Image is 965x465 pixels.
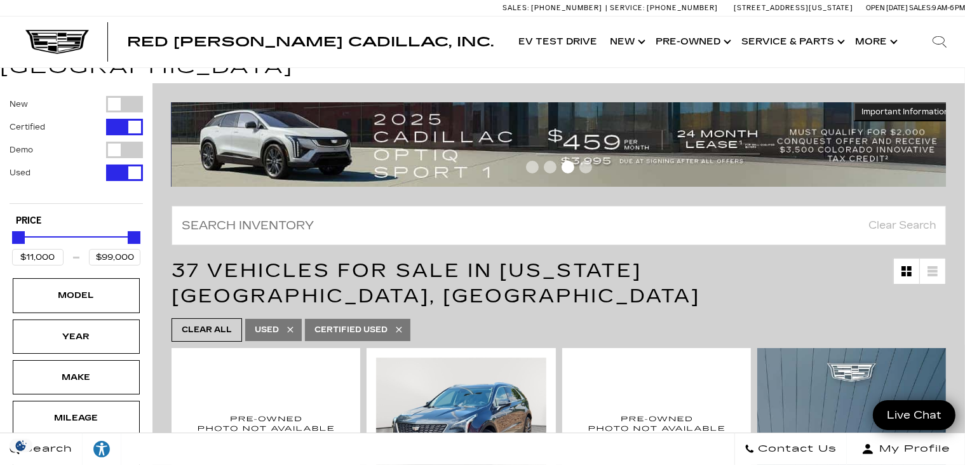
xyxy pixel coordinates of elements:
span: Used [255,322,279,338]
span: Important Information [861,107,949,117]
img: 2508-August-FOM-OPTIQ-Lease9 [172,102,957,186]
a: Live Chat [873,400,955,430]
span: My Profile [874,440,950,458]
span: Go to slide 1 [526,161,539,173]
div: Filter by Vehicle Type [10,96,143,203]
div: Maximum Price [128,231,140,244]
span: Service: [610,4,645,12]
div: Year [44,330,108,344]
span: [PHONE_NUMBER] [531,4,602,12]
a: [STREET_ADDRESS][US_STATE] [734,4,853,12]
span: Go to slide 3 [562,161,574,173]
span: Clear All [182,322,232,338]
span: [PHONE_NUMBER] [647,4,718,12]
button: More [849,17,901,67]
img: Opt-Out Icon [6,439,36,452]
a: Service & Parts [735,17,849,67]
div: Minimum Price [12,231,25,244]
label: Used [10,166,30,179]
div: Explore your accessibility options [83,440,121,459]
span: Contact Us [755,440,837,458]
a: Pre-Owned [649,17,735,67]
span: 9 AM-6 PM [932,4,965,12]
span: Open [DATE] [866,4,908,12]
div: MileageMileage [13,401,140,435]
div: Mileage [44,411,108,425]
label: Certified [10,121,45,133]
span: Go to slide 2 [544,161,557,173]
button: Open user profile menu [847,433,965,465]
div: MakeMake [13,360,140,394]
label: New [10,98,28,111]
section: Click to Open Cookie Consent Modal [6,439,36,452]
input: Minimum [12,249,64,266]
h5: Price [16,215,137,227]
input: Search Inventory [172,206,946,245]
span: Sales: [909,4,932,12]
div: Search [914,17,965,67]
span: Live Chat [881,408,948,422]
a: EV Test Drive [512,17,604,67]
div: YearYear [13,320,140,354]
span: 37 Vehicles for Sale in [US_STATE][GEOGRAPHIC_DATA], [GEOGRAPHIC_DATA] [172,259,700,307]
a: Grid View [894,259,919,284]
span: Search [20,440,72,458]
button: Important Information [854,102,957,121]
a: Sales: [PHONE_NUMBER] [503,4,605,11]
input: Maximum [89,249,140,266]
a: Red [PERSON_NAME] Cadillac, Inc. [127,36,494,48]
span: Sales: [503,4,529,12]
div: Price [12,227,140,266]
div: Make [44,370,108,384]
span: Certified Used [314,322,388,338]
a: Service: [PHONE_NUMBER] [605,4,721,11]
a: Contact Us [734,433,847,465]
div: Model [44,288,108,302]
label: Demo [10,144,33,156]
span: Red [PERSON_NAME] Cadillac, Inc. [127,34,494,50]
a: Explore your accessibility options [83,433,121,465]
div: ModelModel [13,278,140,313]
img: Cadillac Dark Logo with Cadillac White Text [25,30,89,54]
span: Go to slide 4 [579,161,592,173]
a: New [604,17,649,67]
